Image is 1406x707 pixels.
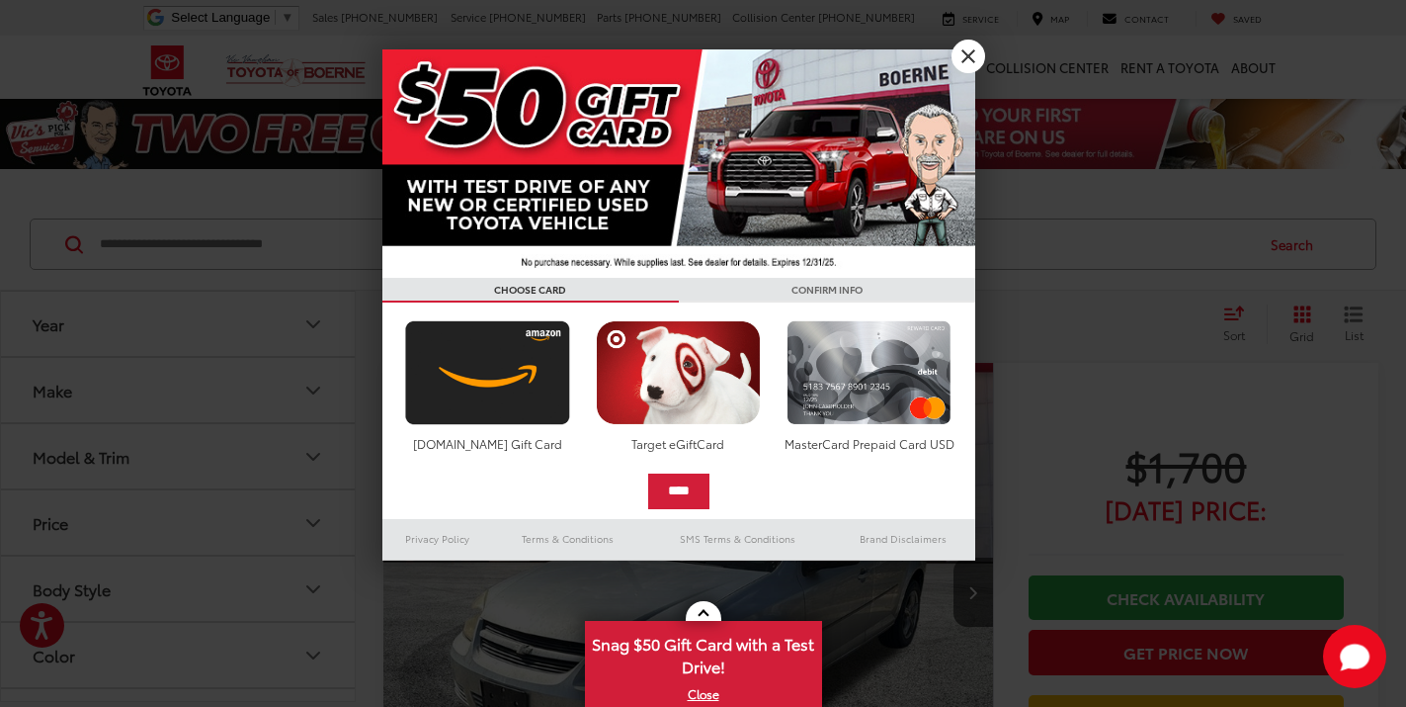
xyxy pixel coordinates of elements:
img: targetcard.png [591,320,766,425]
a: Brand Disclaimers [831,527,975,551]
h3: CHOOSE CARD [382,278,679,303]
div: Target eGiftCard [591,435,766,452]
a: Privacy Policy [382,527,493,551]
svg: Start Chat [1323,625,1386,688]
div: [DOMAIN_NAME] Gift Card [400,435,575,452]
div: MasterCard Prepaid Card USD [782,435,956,452]
a: Terms & Conditions [492,527,643,551]
img: amazoncard.png [400,320,575,425]
span: Snag $50 Gift Card with a Test Drive! [587,623,820,683]
a: SMS Terms & Conditions [644,527,831,551]
img: mastercard.png [782,320,956,425]
img: 42635_top_851395.jpg [382,49,975,278]
button: Toggle Chat Window [1323,625,1386,688]
h3: CONFIRM INFO [679,278,975,303]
